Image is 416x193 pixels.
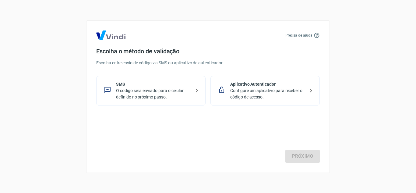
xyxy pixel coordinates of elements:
[96,76,206,105] div: SMSO código será enviado para o celular definido no próximo passo.
[230,81,305,88] p: Aplicativo Autenticador
[96,60,320,66] p: Escolha entre envio de código via SMS ou aplicativo de autenticador.
[96,30,125,40] img: Logo Vind
[116,88,191,100] p: O código será enviado para o celular definido no próximo passo.
[116,81,191,88] p: SMS
[285,33,312,38] p: Precisa de ajuda
[230,88,305,100] p: Configure um aplicativo para receber o código de acesso.
[96,48,320,55] h4: Escolha o método de validação
[210,76,320,105] div: Aplicativo AutenticadorConfigure um aplicativo para receber o código de acesso.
